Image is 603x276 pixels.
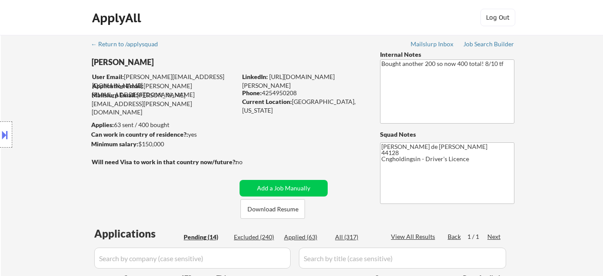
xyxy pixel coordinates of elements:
[242,73,335,89] a: [URL][DOMAIN_NAME][PERSON_NAME]
[299,248,506,269] input: Search by title (case sensitive)
[448,232,462,241] div: Back
[234,233,278,241] div: Excluded (240)
[91,130,234,139] div: yes
[184,233,227,241] div: Pending (14)
[284,233,328,241] div: Applied (63)
[92,57,271,68] div: [PERSON_NAME]
[92,72,236,90] div: [PERSON_NAME][EMAIL_ADDRESS][DOMAIN_NAME]
[236,158,260,166] div: no
[242,98,292,105] strong: Current Location:
[92,82,236,99] div: [PERSON_NAME][EMAIL_ADDRESS][DOMAIN_NAME]
[411,41,454,49] a: Mailslurp Inbox
[91,121,236,129] div: 63 sent / 400 bought
[242,89,262,97] strong: Phone:
[240,199,305,219] button: Download Resume
[487,232,501,241] div: Next
[91,41,166,49] a: ← Return to /applysquad
[380,50,514,59] div: Internal Notes
[92,91,236,117] div: [PERSON_NAME][EMAIL_ADDRESS][PERSON_NAME][DOMAIN_NAME]
[411,41,454,47] div: Mailslurp Inbox
[391,232,438,241] div: View All Results
[91,140,236,148] div: $150,000
[480,9,515,26] button: Log Out
[92,10,144,25] div: ApplyAll
[463,41,514,49] a: Job Search Builder
[463,41,514,47] div: Job Search Builder
[242,97,366,114] div: [GEOGRAPHIC_DATA], [US_STATE]
[94,228,181,239] div: Applications
[335,233,379,241] div: All (317)
[92,158,237,166] strong: Will need Visa to work in that country now/future?:
[242,89,366,97] div: 4254950208
[240,180,328,197] button: Add a Job Manually
[91,41,166,47] div: ← Return to /applysquad
[94,248,291,269] input: Search by company (case sensitive)
[467,232,487,241] div: 1 / 1
[242,73,268,80] strong: LinkedIn:
[380,130,514,139] div: Squad Notes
